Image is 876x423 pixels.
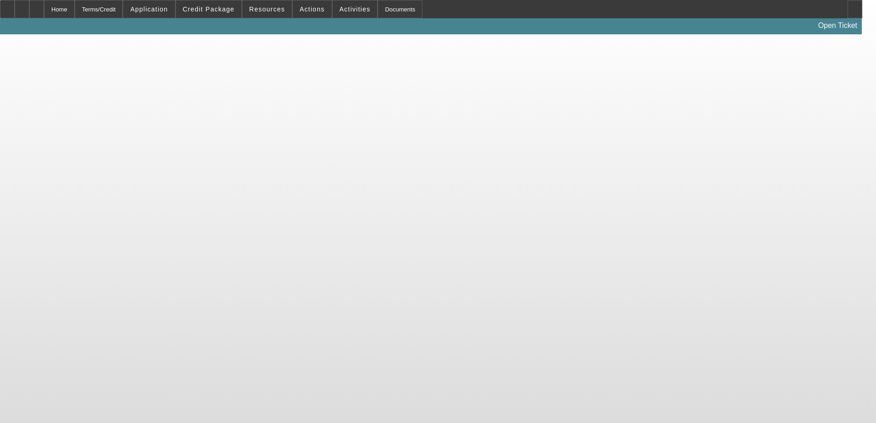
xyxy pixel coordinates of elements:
span: Application [130,5,168,13]
button: Actions [293,0,332,18]
button: Application [123,0,175,18]
button: Activities [333,0,378,18]
button: Resources [242,0,292,18]
button: Credit Package [176,0,241,18]
span: Resources [249,5,285,13]
span: Credit Package [183,5,235,13]
span: Actions [300,5,325,13]
a: Open Ticket [815,18,861,33]
span: Activities [339,5,371,13]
